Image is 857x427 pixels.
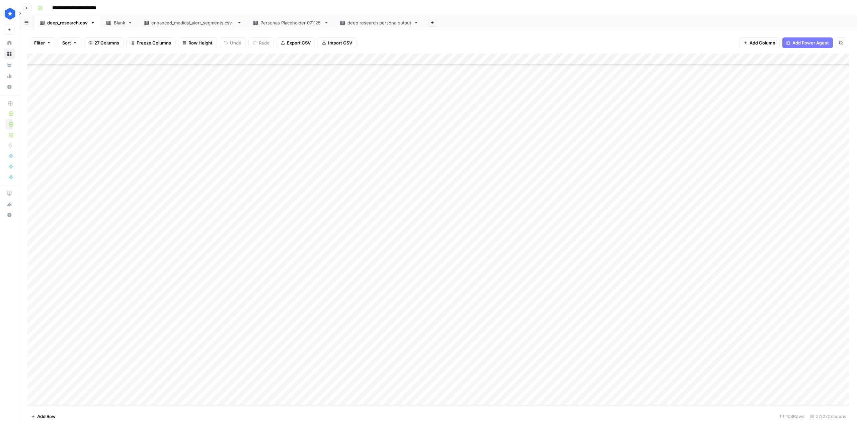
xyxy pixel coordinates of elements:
button: 27 Columns [84,37,124,48]
span: Row Height [188,39,213,46]
button: Freeze Columns [126,37,175,48]
button: Row Height [178,37,217,48]
span: Import CSV [328,39,352,46]
a: enhanced_medical_alert_segments.csv [138,16,247,29]
button: Workspace: ConsumerAffairs [4,5,15,22]
a: deep research persona output [334,16,424,29]
span: Undo [230,39,241,46]
div: deep_research.csv [47,19,88,26]
span: Add Power Agent [792,39,829,46]
span: 27 Columns [94,39,119,46]
button: Undo [220,37,246,48]
button: Add Row [27,411,60,422]
div: 27/27 Columns [807,411,849,422]
button: Import CSV [318,37,357,48]
a: AirOps Academy [4,188,15,199]
button: What's new? [4,199,15,210]
div: enhanced_medical_alert_segments.csv [151,19,234,26]
button: Help + Support [4,210,15,220]
span: Add Row [37,413,56,420]
button: Sort [58,37,81,48]
a: deep_research.csv [34,16,101,29]
a: Browse [4,48,15,59]
a: Blank [101,16,138,29]
div: What's new? [4,199,14,209]
div: Blank [114,19,125,26]
span: Add Column [750,39,775,46]
span: Filter [34,39,45,46]
img: ConsumerAffairs Logo [4,8,16,20]
button: Filter [30,37,55,48]
span: Sort [62,39,71,46]
a: Settings [4,82,15,92]
a: Usage [4,71,15,81]
span: Redo [259,39,269,46]
span: Freeze Columns [137,39,171,46]
a: Home [4,37,15,48]
span: Export CSV [287,39,311,46]
div: 108 Rows [777,411,807,422]
button: Add Column [739,37,780,48]
button: Add Power Agent [782,37,833,48]
button: Redo [248,37,274,48]
div: Personas Placeholder 071125 [260,19,321,26]
div: deep research persona output [347,19,411,26]
button: Export CSV [277,37,315,48]
a: Your Data [4,60,15,70]
a: Personas Placeholder 071125 [247,16,334,29]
